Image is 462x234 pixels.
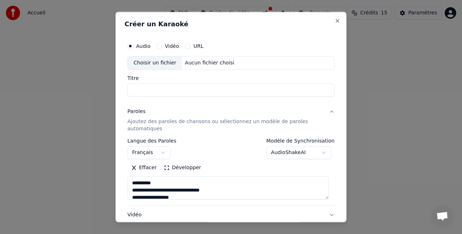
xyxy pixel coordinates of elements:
label: Audio [136,44,151,49]
p: Ajoutez des paroles de chansons ou sélectionnez un modèle de paroles automatiques [127,118,323,132]
button: Effacer [127,162,160,173]
label: URL [193,44,204,49]
h2: Créer un Karaoké [125,21,337,27]
div: Choisir un fichier [128,57,182,69]
div: ParolesAjoutez des paroles de chansons ou sélectionnez un modèle de paroles automatiques [127,138,335,205]
label: Titre [127,75,335,80]
div: Paroles [127,108,145,115]
label: Langue des Paroles [127,138,176,143]
div: Aucun fichier choisi [182,59,237,67]
button: ParolesAjoutez des paroles de chansons ou sélectionnez un modèle de paroles automatiques [127,102,335,138]
label: Vidéo [165,44,179,49]
label: Modèle de Synchronisation [266,138,335,143]
button: Développer [160,162,205,173]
